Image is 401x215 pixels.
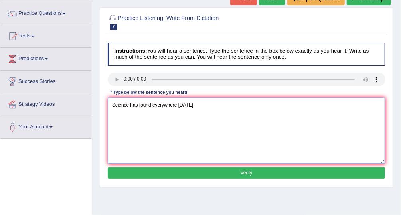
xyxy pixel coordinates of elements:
button: Verify [108,167,385,179]
h2: Practice Listening: Write From Dictation [108,13,280,30]
b: Instructions: [114,48,147,54]
a: Your Account [0,116,91,136]
div: * Type below the sentence you heard [108,89,190,96]
a: Practice Questions [0,2,91,22]
h4: You will hear a sentence. Type the sentence in the box below exactly as you hear it. Write as muc... [108,43,385,65]
a: Predictions [0,48,91,68]
a: Success Stories [0,71,91,91]
a: Tests [0,25,91,45]
a: Strategy Videos [0,93,91,113]
span: 7 [110,24,117,30]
